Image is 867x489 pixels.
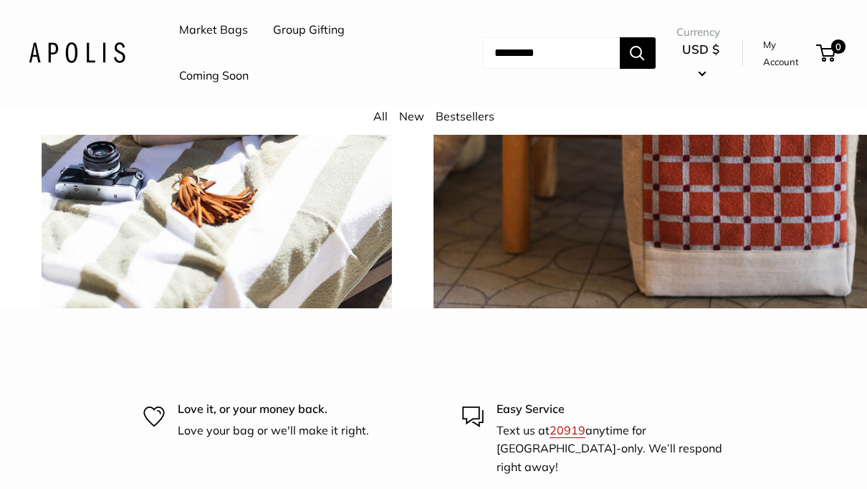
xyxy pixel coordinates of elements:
a: All [373,109,388,123]
a: Coming Soon [179,65,249,87]
a: New [399,109,424,123]
p: Text us at anytime for [GEOGRAPHIC_DATA]-only. We’ll respond right away! [497,422,724,478]
span: 0 [831,39,846,54]
a: Bestsellers [436,109,494,123]
button: Search [620,37,656,69]
span: Currency [676,22,726,42]
button: USD $ [676,38,726,84]
img: Apolis [29,42,125,63]
a: Market Bags [179,19,248,41]
a: 20919 [550,424,585,438]
span: USD $ [682,42,719,57]
p: Love your bag or we'll make it right. [178,422,369,441]
input: Search... [483,37,620,69]
p: Easy Service [497,401,724,419]
a: 0 [818,44,835,62]
a: My Account [763,36,811,71]
p: Love it, or your money back. [178,401,369,419]
a: Group Gifting [273,19,345,41]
